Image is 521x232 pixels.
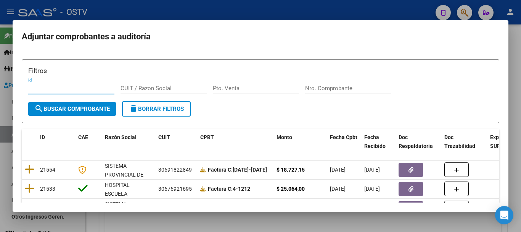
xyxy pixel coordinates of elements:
[122,101,191,117] button: Borrar Filtros
[40,186,55,192] span: 21533
[277,186,305,192] strong: $ 25.064,00
[444,134,475,149] span: Doc Trazabilidad
[22,29,499,44] h2: Adjuntar comprobantes a auditoría
[208,186,233,192] span: Factura C:
[399,134,433,149] span: Doc Respaldatoria
[158,186,192,192] span: 30676921695
[40,167,55,173] span: 21554
[105,181,152,207] div: HOSPITAL ESCUELA [PERSON_NAME]
[34,105,110,112] span: Buscar Comprobante
[208,167,267,173] strong: [DATE]-[DATE]
[105,162,152,188] div: SISTEMA PROVINCIAL DE SALUD
[330,186,346,192] span: [DATE]
[105,200,152,226] div: SISTEMA PROVINCIAL DE SALUD
[361,129,396,154] datatable-header-cell: Fecha Recibido
[78,134,88,140] span: CAE
[40,134,45,140] span: ID
[364,134,386,149] span: Fecha Recibido
[129,104,138,113] mat-icon: delete
[364,167,380,173] span: [DATE]
[129,105,184,112] span: Borrar Filtros
[327,129,361,154] datatable-header-cell: Fecha Cpbt
[102,129,155,154] datatable-header-cell: Razón Social
[277,134,292,140] span: Monto
[277,167,305,173] strong: $ 18.727,15
[158,167,192,173] span: 30691822849
[28,66,493,76] h3: Filtros
[364,186,380,192] span: [DATE]
[396,129,441,154] datatable-header-cell: Doc Respaldatoria
[105,134,137,140] span: Razón Social
[158,134,170,140] span: CUIT
[197,129,273,154] datatable-header-cell: CPBT
[330,167,346,173] span: [DATE]
[155,129,197,154] datatable-header-cell: CUIT
[37,129,75,154] datatable-header-cell: ID
[208,167,233,173] span: Factura C:
[75,129,102,154] datatable-header-cell: CAE
[34,104,43,113] mat-icon: search
[200,134,214,140] span: CPBT
[273,129,327,154] datatable-header-cell: Monto
[28,102,116,116] button: Buscar Comprobante
[495,206,513,224] div: Open Intercom Messenger
[441,129,487,154] datatable-header-cell: Doc Trazabilidad
[330,134,357,140] span: Fecha Cpbt
[208,186,250,192] strong: 4-1212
